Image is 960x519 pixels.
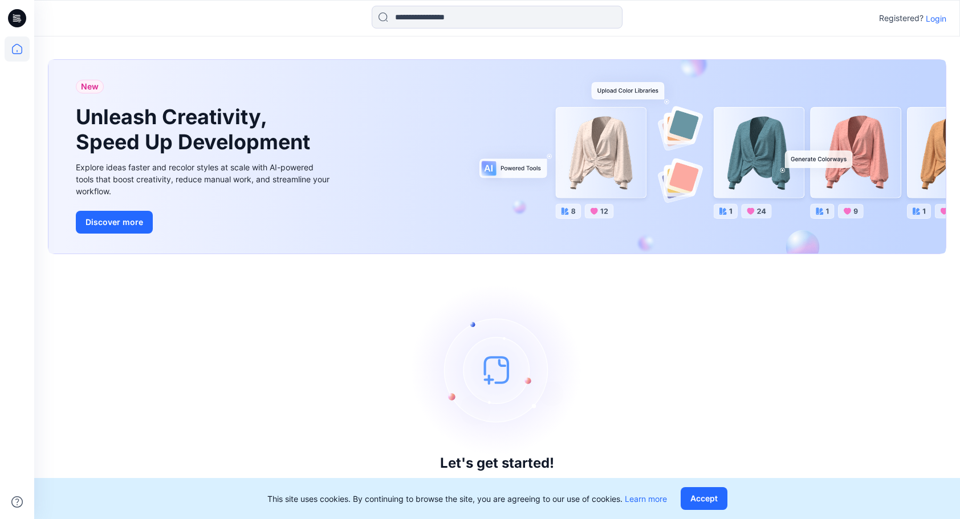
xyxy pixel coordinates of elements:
a: Learn more [625,494,667,504]
img: empty-state-image.svg [412,284,583,455]
p: This site uses cookies. By continuing to browse the site, you are agreeing to our use of cookies. [267,493,667,505]
a: Discover more [76,211,332,234]
h3: Let's get started! [440,455,554,471]
div: Explore ideas faster and recolor styles at scale with AI-powered tools that boost creativity, red... [76,161,332,197]
p: Click New to add a style or create a folder. [404,476,591,489]
button: Accept [681,487,727,510]
p: Registered? [879,11,924,25]
h1: Unleash Creativity, Speed Up Development [76,105,315,154]
p: Login [926,13,946,24]
button: Discover more [76,211,153,234]
span: New [81,80,99,93]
